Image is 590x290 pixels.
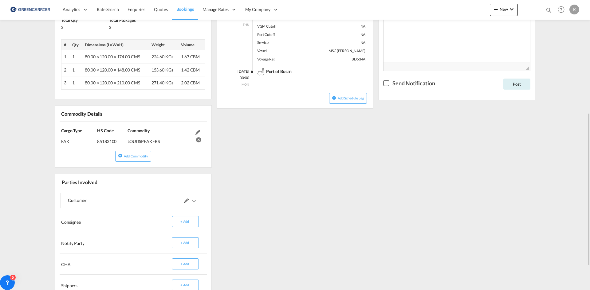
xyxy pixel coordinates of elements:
[61,40,70,50] th: #
[128,134,192,145] div: LOUDSPEAKERS
[70,50,83,64] td: 1
[311,31,365,39] div: NA
[492,7,515,12] span: New
[569,5,579,14] div: K
[228,82,249,87] p: MON
[181,80,200,85] span: 2.02 CBM
[490,4,518,16] button: icon-plus 400-fgNewicon-chevron-down
[118,153,122,158] md-icon: icon-plus-circle
[85,67,140,72] span: 80.00 × 120.00 × 148.00 CMS
[172,216,199,227] button: + Add
[60,176,132,187] div: Parties Involved
[68,198,87,203] span: Customer
[151,80,173,85] span: 271.40 KGs
[60,238,132,248] div: Notify Party
[70,40,83,50] th: Qty
[195,130,200,135] md-icon: Edit
[60,108,132,119] div: Commodity Details
[181,54,200,59] span: 1.67 CBM
[383,79,435,87] md-checkbox: Checkbox No Ink
[63,6,80,13] span: Analytics
[128,128,150,133] span: Commodity
[545,7,552,16] div: icon-magnify
[97,134,126,145] div: 85182100
[503,79,530,90] button: Post
[179,40,205,50] th: Volume
[61,63,70,76] td: 2
[203,6,229,13] span: Manage Rates
[61,76,70,90] td: 3
[228,75,249,81] p: 00:00
[149,40,179,50] th: Weight
[228,69,249,74] p: [DATE]
[492,6,500,13] md-icon: icon-plus 400-fg
[70,63,83,76] td: 1
[85,80,140,85] span: 80.00 × 120.00 × 210.00 CMS
[545,7,552,14] md-icon: icon-magnify
[151,54,173,59] span: 224.60 KGs
[128,7,145,12] span: Enquiries
[392,79,435,87] div: Send Notification
[329,93,367,104] button: icon-plus-circleAdd Schedule Leg
[172,237,199,248] button: + Add
[124,154,148,158] span: Add Commodity
[109,23,155,30] div: 3
[311,47,365,55] div: MSC [PERSON_NAME]
[61,134,97,145] div: FAK
[556,4,566,15] span: Help
[556,4,569,15] div: Help
[266,68,292,74] span: Port of Busan
[311,55,365,64] div: BD534A
[151,67,173,72] span: 153.60 KGs
[85,54,140,59] span: 80.00 × 120.00 × 174.00 CMS
[109,18,136,23] span: Total Packages
[247,68,254,75] md-icon: icon-flickr-after
[61,128,82,133] span: Cargo Type
[70,76,83,90] td: 1
[332,96,336,100] md-icon: icon-plus-circle
[154,7,167,12] span: Quotes
[181,67,200,72] span: 1.42 CBM
[172,258,199,269] button: + Add
[338,96,364,100] span: Add Schedule Leg
[257,22,311,31] div: VGM Cutoff
[257,47,311,55] div: Vessel
[311,39,365,47] div: NA
[311,22,365,31] div: NA
[257,39,311,47] div: Service
[61,18,78,23] span: Total Qty
[61,23,108,30] div: 3
[9,3,51,17] img: b0b18ec08afe11efb1d4932555f5f09d.png
[82,40,149,50] th: Dimensions (L×W×H)
[245,6,270,13] span: My Company
[97,128,113,133] span: HS Code
[60,217,132,227] div: Consignee
[60,259,132,269] div: CHA
[508,6,515,13] md-icon: icon-chevron-down
[228,22,249,27] p: THU
[257,31,311,39] div: Port Cutoff
[190,197,198,205] md-icon: icons/ic_keyboard_arrow_right_black_24px.svg
[526,67,529,70] span: Resize
[383,1,530,63] iframe: Editor, editor2
[115,151,151,162] button: icon-plus-circleAdd Commodity
[257,55,311,64] div: Voyage Ref.
[195,136,200,141] md-icon: icon-cancel
[97,7,119,12] span: Rate Search
[176,6,194,12] span: Bookings
[61,50,70,64] td: 1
